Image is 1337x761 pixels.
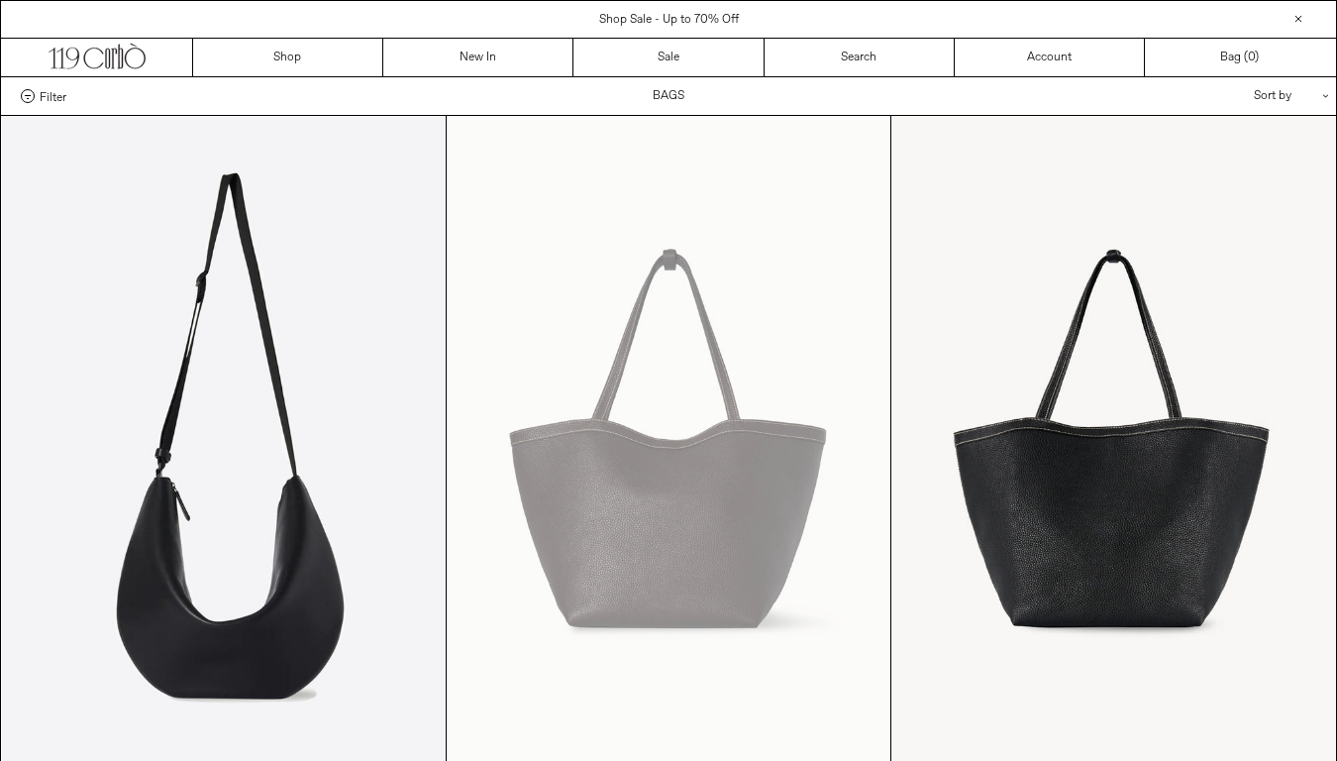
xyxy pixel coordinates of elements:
a: Search [765,39,955,76]
a: Bag () [1145,39,1335,76]
a: Sale [573,39,764,76]
a: Shop Sale - Up to 70% Off [599,12,739,28]
span: ) [1248,49,1259,66]
span: Filter [40,89,66,103]
a: Shop [193,39,383,76]
div: Sort by [1138,77,1316,115]
span: 0 [1248,50,1255,65]
a: New In [383,39,573,76]
a: Account [955,39,1145,76]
